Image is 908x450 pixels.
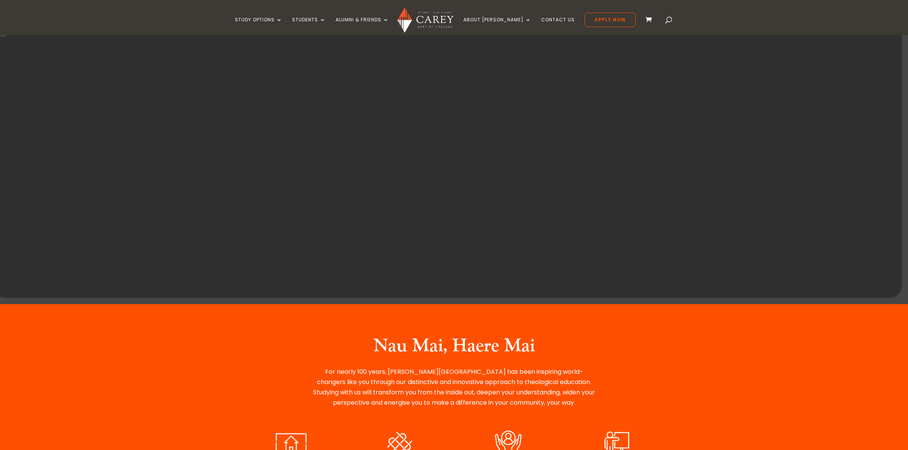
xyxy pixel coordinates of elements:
[311,367,597,408] p: For nearly 100 years, [PERSON_NAME][GEOGRAPHIC_DATA] has been inspiring world-changers like you t...
[541,17,575,35] a: Contact Us
[585,13,636,27] a: Apply Now
[463,17,531,35] a: About [PERSON_NAME]
[397,7,453,33] img: Carey Baptist College
[336,17,389,35] a: Alumni & Friends
[311,335,597,361] h2: Nau Mai, Haere Mai
[235,17,282,35] a: Study Options
[292,17,326,35] a: Students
